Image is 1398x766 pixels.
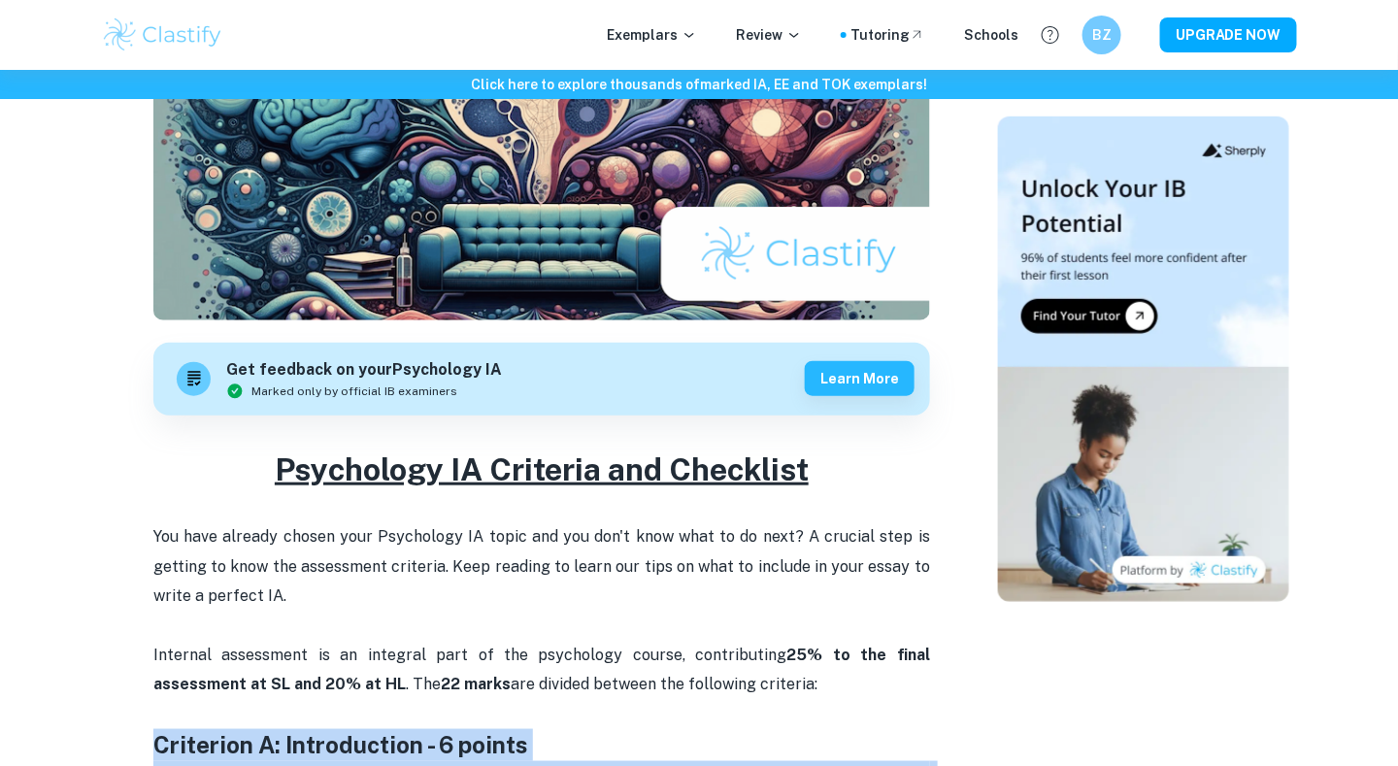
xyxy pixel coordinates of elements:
p: Exemplars [607,24,697,46]
a: Tutoring [850,24,925,46]
button: UPGRADE NOW [1160,17,1297,52]
h6: Click here to explore thousands of marked IA, EE and TOK exemplars ! [4,74,1394,95]
button: Help and Feedback [1034,18,1067,51]
a: Get feedback on yourPsychology IAMarked only by official IB examinersLearn more [153,343,930,416]
p: Review [736,24,802,46]
p: You have already chosen your Psychology IA topic and you don't know what to do next? A crucial st... [153,522,930,641]
span: Internal assessment is an integral part of the psychology course, contributing . The are divided ... [153,646,934,693]
span: Marked only by official IB examiners [251,383,457,400]
strong: 22 marks [441,675,511,693]
strong: Criterion A: Introduction - 6 points [153,731,528,758]
h6: BZ [1091,24,1114,46]
img: Thumbnail [998,117,1289,602]
u: Psychology IA Criteria and Checklist [275,451,809,487]
button: BZ [1082,16,1121,54]
a: Schools [964,24,1018,46]
h6: Get feedback on your Psychology IA [226,358,502,383]
img: Clastify logo [101,16,224,54]
button: Learn more [805,361,915,396]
